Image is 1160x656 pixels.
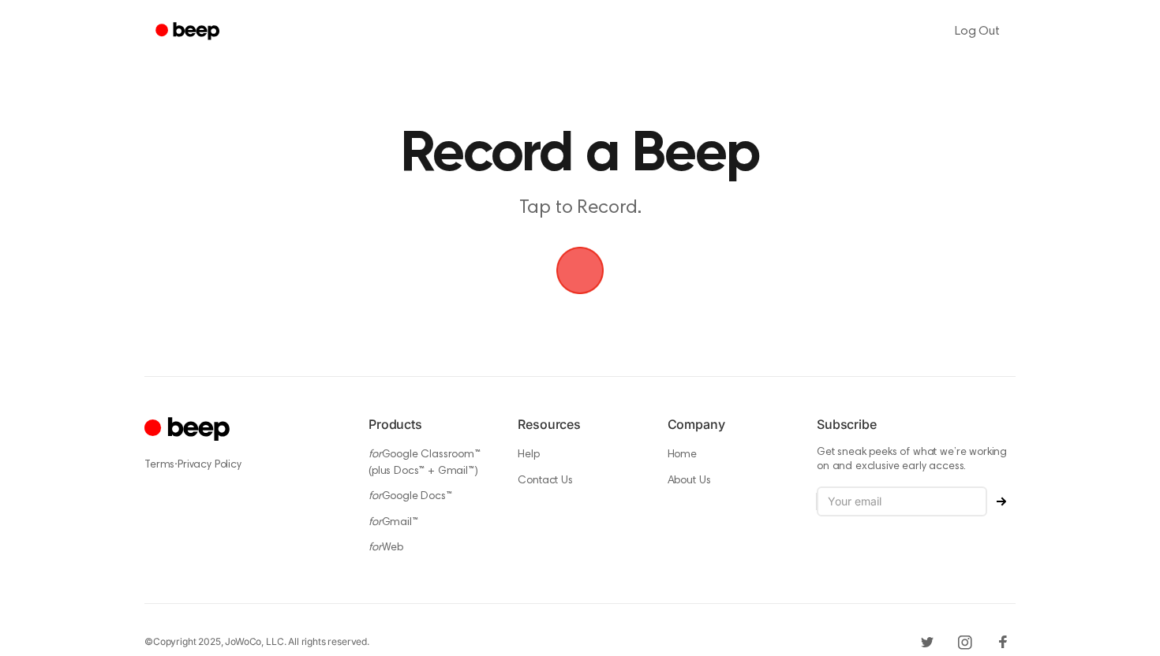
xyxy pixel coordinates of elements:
h6: Subscribe [817,415,1016,434]
button: Subscribe [987,497,1016,506]
div: © Copyright 2025, JoWoCo, LLC. All rights reserved. [144,635,369,649]
a: Terms [144,460,174,471]
a: Home [668,449,697,460]
p: Tap to Record. [277,196,883,222]
a: Contact Us [518,475,572,486]
i: for [369,542,382,553]
a: forGmail™ [369,517,418,528]
a: Log Out [939,13,1016,50]
a: Cruip [144,415,234,445]
a: forWeb [369,542,403,553]
i: for [369,517,382,528]
a: forGoogle Classroom™ (plus Docs™ + Gmail™) [369,449,481,477]
a: forGoogle Docs™ [369,491,452,502]
p: Get sneak peeks of what we’re working on and exclusive early access. [817,446,1016,474]
h6: Products [369,415,492,434]
a: Beep [144,17,234,47]
a: About Us [668,475,711,486]
div: · [144,457,343,473]
a: Facebook [990,629,1016,654]
img: Beep Logo [556,247,604,294]
i: for [369,449,382,460]
a: Help [518,449,539,460]
input: Your email [817,486,987,516]
h6: Resources [518,415,642,434]
a: Instagram [952,629,978,654]
a: Privacy Policy [178,460,241,471]
i: for [369,491,382,502]
a: Twitter [915,629,940,654]
h6: Company [668,415,791,434]
h1: Record a Beep [176,126,984,183]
